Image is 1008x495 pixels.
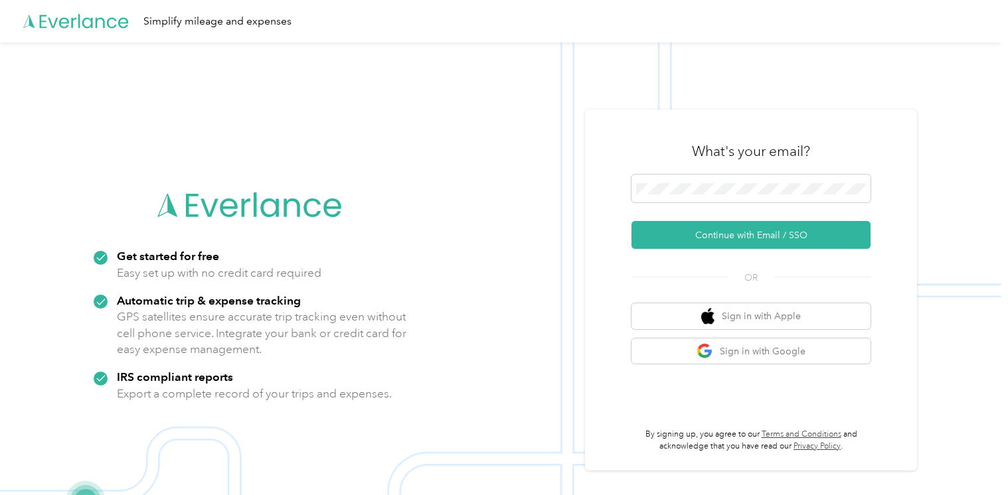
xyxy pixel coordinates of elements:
strong: IRS compliant reports [117,370,233,384]
button: apple logoSign in with Apple [631,303,871,329]
p: By signing up, you agree to our and acknowledge that you have read our . [631,429,871,452]
a: Privacy Policy [794,441,841,451]
p: GPS satellites ensure accurate trip tracking even without cell phone service. Integrate your bank... [117,309,407,358]
div: Simplify mileage and expenses [143,13,292,30]
h3: What's your email? [692,142,810,161]
button: google logoSign in with Google [631,338,871,364]
a: Terms and Conditions [762,429,841,439]
strong: Automatic trip & expense tracking [117,293,301,307]
p: Export a complete record of your trips and expenses. [117,386,392,402]
img: apple logo [701,308,714,324]
p: Easy set up with no credit card required [117,265,321,281]
button: Continue with Email / SSO [631,221,871,249]
span: OR [728,271,774,285]
img: google logo [697,343,713,360]
strong: Get started for free [117,249,219,263]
